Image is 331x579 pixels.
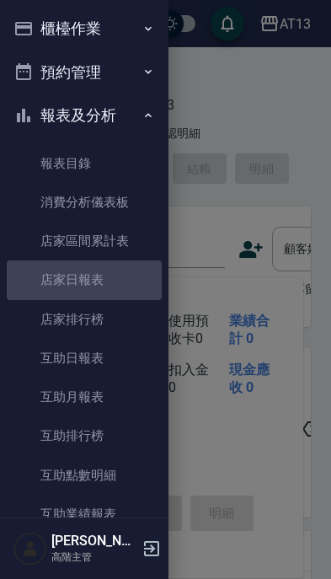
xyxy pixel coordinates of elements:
button: 報表及分析 [7,94,162,137]
a: 店家排行榜 [7,300,162,339]
a: 消費分析儀表板 [7,183,162,222]
a: 互助點數明細 [7,456,162,495]
button: 預約管理 [7,51,162,94]
button: 櫃檯作業 [7,7,162,51]
a: 互助日報表 [7,339,162,378]
p: 高階主管 [51,550,137,565]
a: 互助排行榜 [7,416,162,455]
a: 互助月報表 [7,378,162,416]
a: 店家日報表 [7,260,162,299]
a: 互助業績報表 [7,495,162,533]
h5: [PERSON_NAME] [51,533,137,550]
img: Person [13,532,47,566]
a: 店家區間累計表 [7,222,162,260]
a: 報表目錄 [7,144,162,183]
